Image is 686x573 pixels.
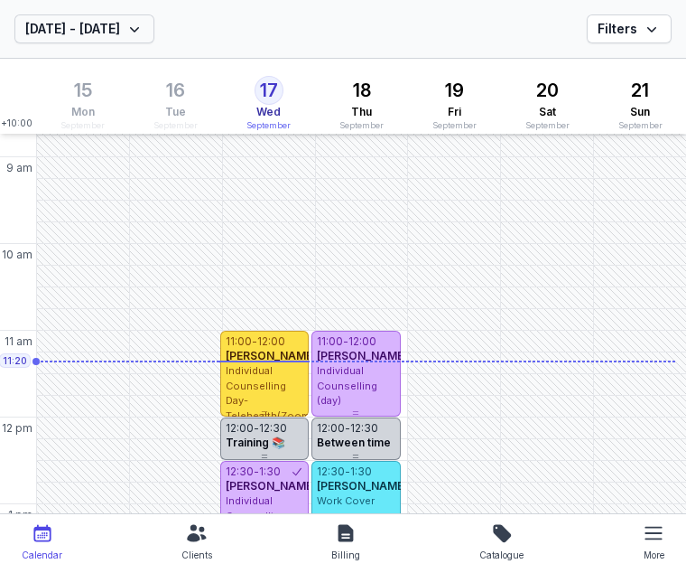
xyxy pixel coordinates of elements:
div: September [618,119,663,132]
div: - [254,421,259,436]
div: 12:30 [350,421,378,436]
span: Wed [246,105,291,119]
span: Between time [317,436,391,449]
div: 11:00 [226,334,252,349]
div: September [246,119,291,132]
span: Filters [598,18,661,40]
div: September [153,119,198,132]
span: 9 am [6,161,32,175]
span: Thu [339,105,384,119]
div: - [252,334,257,349]
div: Billing [331,544,360,566]
span: Fri [432,105,477,119]
span: 10 am [2,248,32,262]
span: +10:00 [1,117,36,134]
span: [PERSON_NAME] [317,349,408,362]
span: Individual Counselling Day- Telehealth(Zoom or telephone) [226,364,310,437]
div: 1:30 [259,465,281,479]
span: 12 pm [2,421,32,436]
div: 19 [440,76,468,105]
span: [PERSON_NAME] [317,479,408,493]
div: September [432,119,477,132]
span: [DATE] - [DATE] [25,18,144,40]
span: Mon [60,105,105,119]
div: 16 [162,76,190,105]
div: September [339,119,384,132]
span: [PERSON_NAME] [226,479,317,493]
div: 17 [255,76,283,105]
span: Sun [618,105,663,119]
span: Training 📚 [226,436,285,449]
div: - [254,465,259,479]
div: September [60,119,105,132]
div: - [345,421,350,436]
button: More [635,525,672,562]
span: Sat [525,105,570,119]
div: 12:00 [317,421,345,436]
div: September [525,119,570,132]
span: Individual Counselling (day) [226,494,286,537]
div: 15 [69,76,97,105]
span: Work Cover [317,494,375,507]
div: Calendar [22,544,62,566]
div: - [345,465,350,479]
button: [DATE] - [DATE] [14,14,154,43]
div: 12:00 [257,334,285,349]
div: - [343,334,348,349]
span: 11 am [5,334,32,349]
div: 12:00 [348,334,376,349]
div: 20 [533,76,561,105]
div: Clients [181,544,212,566]
span: Individual Counselling (day) [317,364,377,407]
span: Tue [153,105,198,119]
div: 12:30 [317,465,345,479]
div: Catalogue [479,544,524,566]
div: 11:00 [317,334,343,349]
div: 12:30 [226,465,254,479]
span: [PERSON_NAME] [226,349,317,362]
button: Filters [587,14,672,43]
div: 12:30 [259,421,287,436]
span: 1 pm [8,508,32,522]
div: 12:00 [226,421,254,436]
div: More [644,544,664,566]
div: 21 [626,76,654,105]
span: 11:20 [3,353,27,368]
div: 1:30 [350,465,372,479]
div: 18 [348,76,376,105]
